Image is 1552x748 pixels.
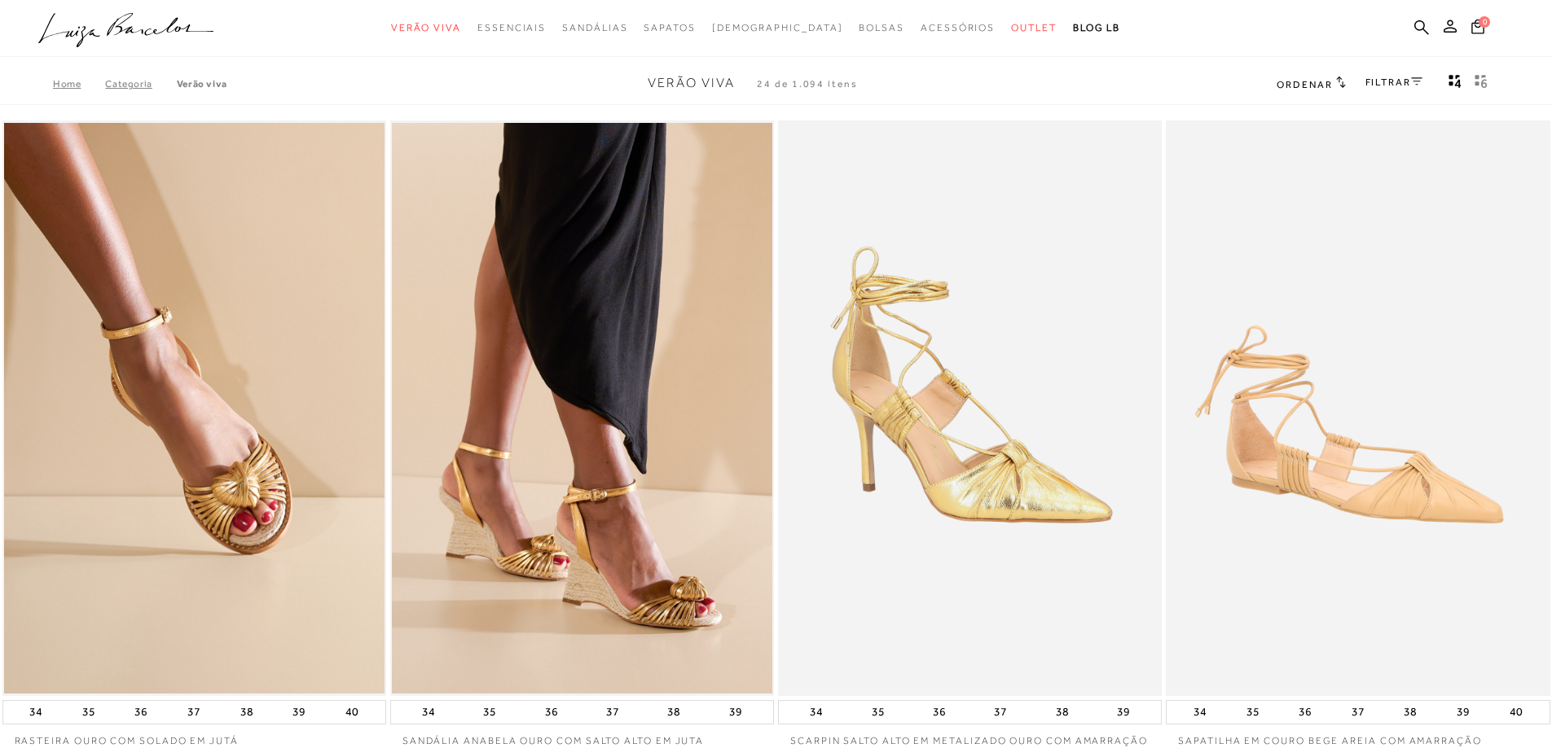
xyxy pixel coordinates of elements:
[662,701,685,724] button: 38
[1189,701,1211,724] button: 34
[392,123,772,693] a: SANDÁLIA ANABELA OURO COM SALTO ALTO EM JUTA SANDÁLIA ANABELA OURO COM SALTO ALTO EM JUTA
[859,22,904,33] span: Bolsas
[867,701,890,724] button: 35
[391,13,461,43] a: noSubCategoriesText
[1112,701,1135,724] button: 39
[648,76,735,90] span: Verão Viva
[1242,701,1264,724] button: 35
[1073,13,1120,43] a: BLOG LB
[644,13,695,43] a: noSubCategoriesText
[921,13,995,43] a: noSubCategoriesText
[1294,701,1317,724] button: 36
[757,78,858,90] span: 24 de 1.094 itens
[24,701,47,724] button: 34
[712,13,843,43] a: noSubCategoriesText
[1167,123,1548,693] a: SAPATILHA EM COURO BEGE AREIA COM AMARRAÇÃO SAPATILHA EM COURO BEGE AREIA COM AMARRAÇÃO
[778,724,1162,748] a: SCARPIN SALTO ALTO EM METALIZADO OURO COM AMARRAÇÃO
[989,701,1012,724] button: 37
[477,22,546,33] span: Essenciais
[562,22,627,33] span: Sandálias
[1166,724,1550,748] a: SAPATILHA EM COURO BEGE AREIA COM AMARRAÇÃO
[1167,123,1548,693] img: SAPATILHA EM COURO BEGE AREIA COM AMARRAÇÃO
[1365,77,1422,88] a: FILTRAR
[724,701,747,724] button: 39
[921,22,995,33] span: Acessórios
[4,123,385,693] a: RASTEIRA OURO COM SOLADO EM JUTÁ RASTEIRA OURO COM SOLADO EM JUTÁ
[288,701,310,724] button: 39
[53,78,105,90] a: Home
[1347,701,1370,724] button: 37
[1505,701,1528,724] button: 40
[644,22,695,33] span: Sapatos
[601,701,624,724] button: 37
[712,22,843,33] span: [DEMOGRAPHIC_DATA]
[77,701,100,724] button: 35
[1011,22,1057,33] span: Outlet
[1051,701,1074,724] button: 38
[391,22,461,33] span: Verão Viva
[540,701,563,724] button: 36
[1073,22,1120,33] span: BLOG LB
[478,701,501,724] button: 35
[1444,73,1466,94] button: Mostrar 4 produtos por linha
[1277,79,1332,90] span: Ordenar
[235,701,258,724] button: 38
[859,13,904,43] a: noSubCategoriesText
[562,13,627,43] a: noSubCategoriesText
[1452,701,1475,724] button: 39
[392,123,772,693] img: SANDÁLIA ANABELA OURO COM SALTO ALTO EM JUTA
[177,78,227,90] a: Verão Viva
[182,701,205,724] button: 37
[780,123,1160,693] a: SCARPIN SALTO ALTO EM METALIZADO OURO COM AMARRAÇÃO SCARPIN SALTO ALTO EM METALIZADO OURO COM AMA...
[780,123,1160,693] img: SCARPIN SALTO ALTO EM METALIZADO OURO COM AMARRAÇÃO
[417,701,440,724] button: 34
[805,701,828,724] button: 34
[477,13,546,43] a: noSubCategoriesText
[2,724,386,748] a: RASTEIRA OURO COM SOLADO EM JUTÁ
[1011,13,1057,43] a: noSubCategoriesText
[1399,701,1422,724] button: 38
[1466,18,1489,40] button: 0
[1470,73,1493,94] button: gridText6Desc
[390,724,774,748] a: SANDÁLIA ANABELA OURO COM SALTO ALTO EM JUTA
[928,701,951,724] button: 36
[130,701,152,724] button: 36
[341,701,363,724] button: 40
[105,78,176,90] a: Categoria
[4,123,385,693] img: RASTEIRA OURO COM SOLADO EM JUTÁ
[1479,16,1490,28] span: 0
